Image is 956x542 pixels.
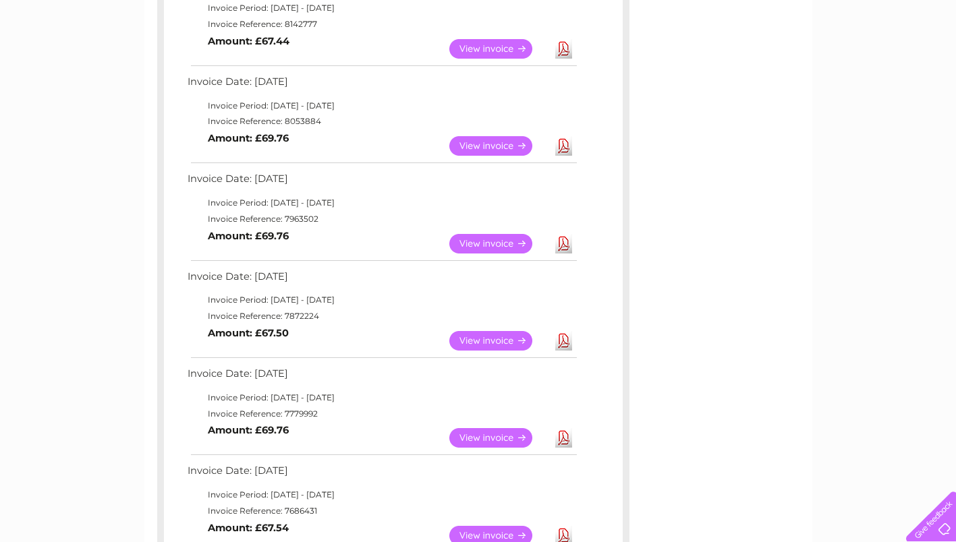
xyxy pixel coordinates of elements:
td: Invoice Reference: 8142777 [184,16,579,32]
a: 0333 014 3131 [702,7,795,24]
a: Download [555,234,572,253]
a: Water [719,57,744,67]
td: Invoice Period: [DATE] - [DATE] [184,98,579,114]
td: Invoice Date: [DATE] [184,365,579,390]
a: Blog [839,57,858,67]
b: Amount: £69.76 [208,424,289,436]
td: Invoice Reference: 7963502 [184,211,579,227]
td: Invoice Date: [DATE] [184,73,579,98]
a: Contact [866,57,899,67]
a: Download [555,428,572,448]
b: Amount: £69.76 [208,230,289,242]
img: logo.png [34,35,103,76]
td: Invoice Reference: 7686431 [184,503,579,519]
a: View [449,39,549,59]
b: Amount: £69.76 [208,132,289,144]
a: Download [555,39,572,59]
td: Invoice Period: [DATE] - [DATE] [184,390,579,406]
td: Invoice Period: [DATE] - [DATE] [184,487,579,503]
td: Invoice Reference: 7872224 [184,308,579,324]
b: Amount: £67.50 [208,327,289,339]
a: Download [555,331,572,351]
td: Invoice Date: [DATE] [184,170,579,195]
a: View [449,234,549,253]
div: Clear Business is a trading name of Verastar Limited (registered in [GEOGRAPHIC_DATA] No. 3667643... [160,7,797,65]
a: View [449,428,549,448]
a: View [449,331,549,351]
a: Energy [752,57,782,67]
td: Invoice Date: [DATE] [184,462,579,487]
td: Invoice Period: [DATE] - [DATE] [184,292,579,308]
a: Telecoms [790,57,831,67]
a: Log out [911,57,943,67]
td: Invoice Period: [DATE] - [DATE] [184,195,579,211]
b: Amount: £67.44 [208,35,289,47]
b: Amount: £67.54 [208,522,289,534]
td: Invoice Date: [DATE] [184,268,579,293]
td: Invoice Reference: 7779992 [184,406,579,422]
a: Download [555,136,572,156]
td: Invoice Reference: 8053884 [184,113,579,129]
a: View [449,136,549,156]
